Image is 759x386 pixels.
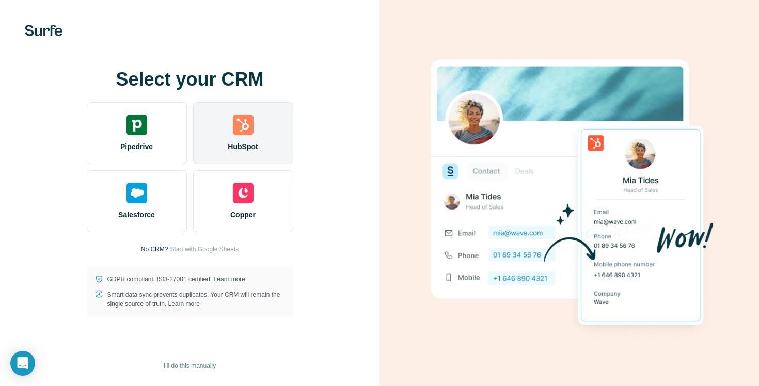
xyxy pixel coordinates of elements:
button: I’ll do this manually [156,358,223,374]
img: hubspot's logo [233,115,254,135]
p: GDPR compliant. ISO-27001 certified. [107,275,245,284]
button: Start with Google Sheets [170,245,239,254]
h1: Select your CRM [87,69,293,90]
span: HubSpot [228,141,258,152]
span: Pipedrive [120,141,153,152]
img: pipedrive's logo [126,115,147,135]
img: copper's logo [233,183,254,203]
p: No CRM? [141,245,168,254]
span: Salesforce [118,210,155,220]
img: Surfe's logo [25,25,62,36]
span: I’ll do this manually [164,361,216,371]
p: Smart data sync prevents duplicates. Your CRM will remain the single source of truth. [107,290,285,309]
a: Learn more [214,276,245,283]
a: Learn more [168,300,200,308]
img: HUBSPOT image [425,43,714,343]
div: Open Intercom Messenger [10,351,35,376]
span: Copper [230,210,256,220]
img: salesforce's logo [126,183,147,203]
